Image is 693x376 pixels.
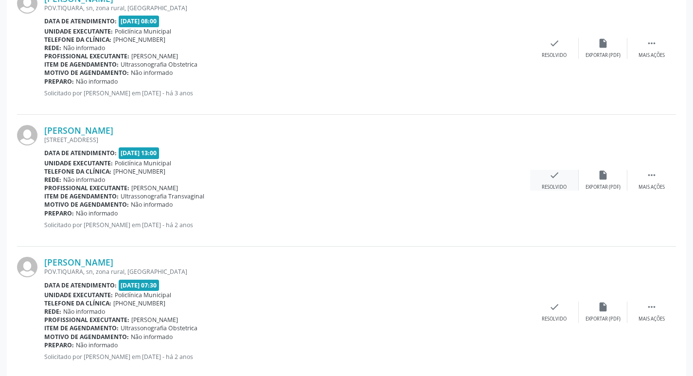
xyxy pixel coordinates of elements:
[542,316,567,322] div: Resolvido
[131,52,178,60] span: [PERSON_NAME]
[44,4,530,12] div: POV.TIQUARA, sn, zona rural, [GEOGRAPHIC_DATA]
[113,299,165,307] span: [PHONE_NUMBER]
[542,52,567,59] div: Resolvido
[44,36,111,44] b: Telefone da clínica:
[44,257,113,268] a: [PERSON_NAME]
[44,52,129,60] b: Profissional executante:
[44,353,530,361] p: Solicitado por [PERSON_NAME] em [DATE] - há 2 anos
[63,44,105,52] span: Não informado
[121,192,204,200] span: Ultrassonografia Transvaginal
[549,170,560,180] i: check
[639,184,665,191] div: Mais ações
[44,316,129,324] b: Profissional executante:
[131,69,173,77] span: Não informado
[131,316,178,324] span: [PERSON_NAME]
[63,176,105,184] span: Não informado
[76,209,118,217] span: Não informado
[131,200,173,209] span: Não informado
[44,125,113,136] a: [PERSON_NAME]
[44,324,119,332] b: Item de agendamento:
[44,17,117,25] b: Data de atendimento:
[44,77,74,86] b: Preparo:
[44,176,61,184] b: Rede:
[44,89,530,97] p: Solicitado por [PERSON_NAME] em [DATE] - há 3 anos
[17,257,37,277] img: img
[113,167,165,176] span: [PHONE_NUMBER]
[44,281,117,289] b: Data de atendimento:
[44,60,119,69] b: Item de agendamento:
[44,159,113,167] b: Unidade executante:
[131,333,173,341] span: Não informado
[44,268,530,276] div: POV.TIQUARA, sn, zona rural, [GEOGRAPHIC_DATA]
[549,38,560,49] i: check
[44,167,111,176] b: Telefone da clínica:
[44,341,74,349] b: Preparo:
[115,27,171,36] span: Policlínica Municipal
[44,44,61,52] b: Rede:
[549,302,560,312] i: check
[44,192,119,200] b: Item de agendamento:
[121,324,197,332] span: Ultrassonografia Obstetrica
[115,159,171,167] span: Policlínica Municipal
[76,341,118,349] span: Não informado
[119,147,160,159] span: [DATE] 13:00
[542,184,567,191] div: Resolvido
[44,299,111,307] b: Telefone da clínica:
[76,77,118,86] span: Não informado
[44,209,74,217] b: Preparo:
[44,333,129,341] b: Motivo de agendamento:
[17,125,37,145] img: img
[639,316,665,322] div: Mais ações
[586,316,621,322] div: Exportar (PDF)
[44,307,61,316] b: Rede:
[119,16,160,27] span: [DATE] 08:00
[44,69,129,77] b: Motivo de agendamento:
[119,280,160,291] span: [DATE] 07:30
[586,52,621,59] div: Exportar (PDF)
[598,302,608,312] i: insert_drive_file
[44,136,530,144] div: [STREET_ADDRESS]
[598,38,608,49] i: insert_drive_file
[639,52,665,59] div: Mais ações
[44,291,113,299] b: Unidade executante:
[121,60,197,69] span: Ultrassonografia Obstetrica
[646,302,657,312] i: 
[113,36,165,44] span: [PHONE_NUMBER]
[44,184,129,192] b: Profissional executante:
[598,170,608,180] i: insert_drive_file
[44,200,129,209] b: Motivo de agendamento:
[131,184,178,192] span: [PERSON_NAME]
[63,307,105,316] span: Não informado
[586,184,621,191] div: Exportar (PDF)
[44,221,530,229] p: Solicitado por [PERSON_NAME] em [DATE] - há 2 anos
[44,149,117,157] b: Data de atendimento:
[44,27,113,36] b: Unidade executante:
[115,291,171,299] span: Policlínica Municipal
[646,38,657,49] i: 
[646,170,657,180] i: 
